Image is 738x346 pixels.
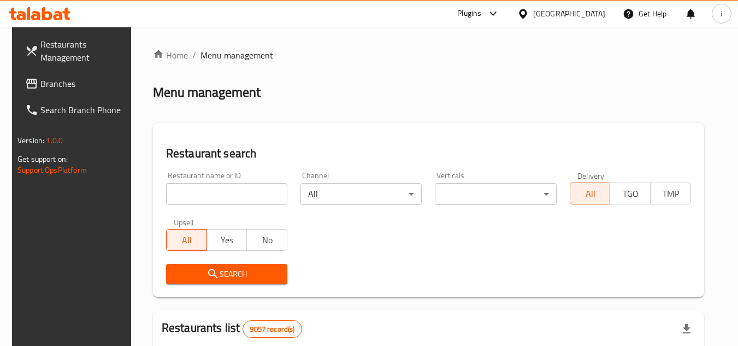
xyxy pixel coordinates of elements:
div: Plugins [457,7,481,20]
span: 1.0.0 [46,133,63,148]
h2: Restaurants list [162,320,302,338]
a: Branches [16,71,135,97]
h2: Menu management [153,84,261,101]
label: Upsell [174,218,194,226]
li: / [192,49,196,62]
div: [GEOGRAPHIC_DATA] [533,8,605,20]
span: Version: [17,133,44,148]
nav: breadcrumb [153,49,704,62]
span: Restaurants Management [40,38,127,64]
input: Search for restaurant name or ID.. [166,183,287,205]
button: All [570,183,611,204]
span: i [721,8,722,20]
span: Search Branch Phone [40,103,127,116]
span: TMP [655,186,687,202]
div: Export file [674,316,700,342]
span: All [575,186,606,202]
label: Delivery [577,172,605,179]
span: All [171,232,203,248]
a: Restaurants Management [16,31,135,71]
button: No [246,229,287,251]
button: Yes [206,229,247,251]
div: ​ [435,183,556,205]
h2: Restaurant search [166,145,691,162]
span: Branches [40,77,127,90]
button: Search [166,264,287,284]
span: Menu management [200,49,273,62]
span: Search [175,267,279,281]
button: TMP [650,183,691,204]
a: Search Branch Phone [16,97,135,123]
div: Total records count [243,320,302,338]
button: TGO [610,183,651,204]
button: All [166,229,207,251]
span: No [251,232,283,248]
a: Home [153,49,188,62]
div: All [300,183,422,205]
span: 9057 record(s) [243,324,301,335]
span: Yes [211,232,243,248]
span: Get support on: [17,152,68,166]
span: TGO [615,186,646,202]
a: Support.OpsPlatform [17,163,87,177]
